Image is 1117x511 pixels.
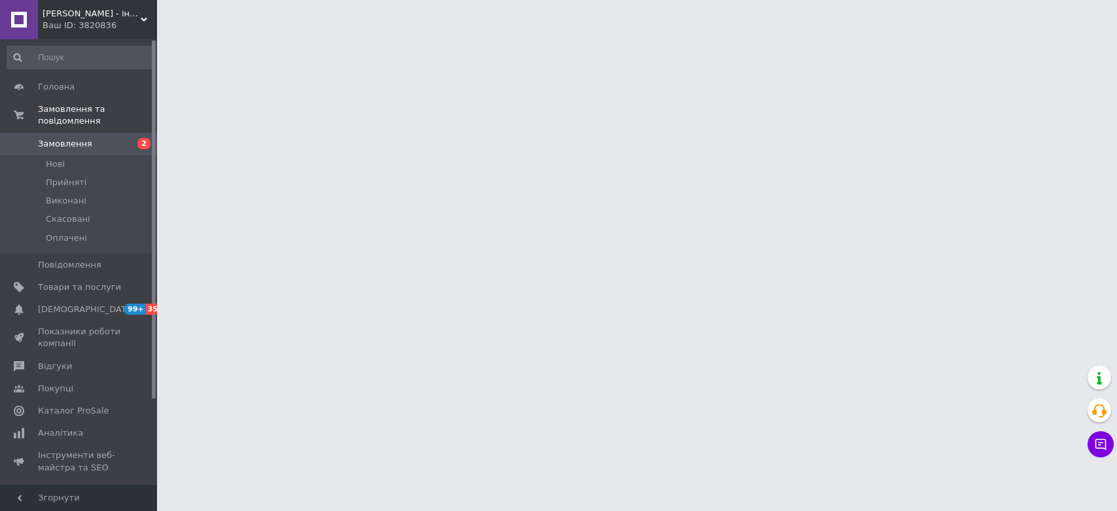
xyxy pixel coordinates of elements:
span: 2 [137,138,151,149]
span: Скасовані [46,213,90,225]
div: Ваш ID: 3820836 [43,20,157,31]
span: Повідомлення [38,259,101,271]
span: 99+ [124,304,146,315]
span: Аналітика [38,427,83,439]
input: Пошук [7,46,154,69]
span: Відгуки [38,361,72,372]
span: Виконані [46,195,86,207]
span: Замовлення та повідомлення [38,103,157,127]
button: Чат з покупцем [1088,431,1114,457]
span: Показники роботи компанії [38,326,121,349]
span: Прийняті [46,177,86,188]
span: 35 [146,304,161,315]
span: Товари та послуги [38,281,121,293]
span: Нові [46,158,65,170]
span: [DEMOGRAPHIC_DATA] [38,304,135,315]
span: Замовлення [38,138,92,150]
span: Оплачені [46,232,87,244]
span: Покупці [38,383,73,395]
span: Інструменти веб-майстра та SEO [38,449,121,473]
span: Головна [38,81,75,93]
span: Каталог ProSale [38,405,109,417]
span: Управління сайтом [38,484,121,508]
span: KONTUR - інтернет магазин [43,8,141,20]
